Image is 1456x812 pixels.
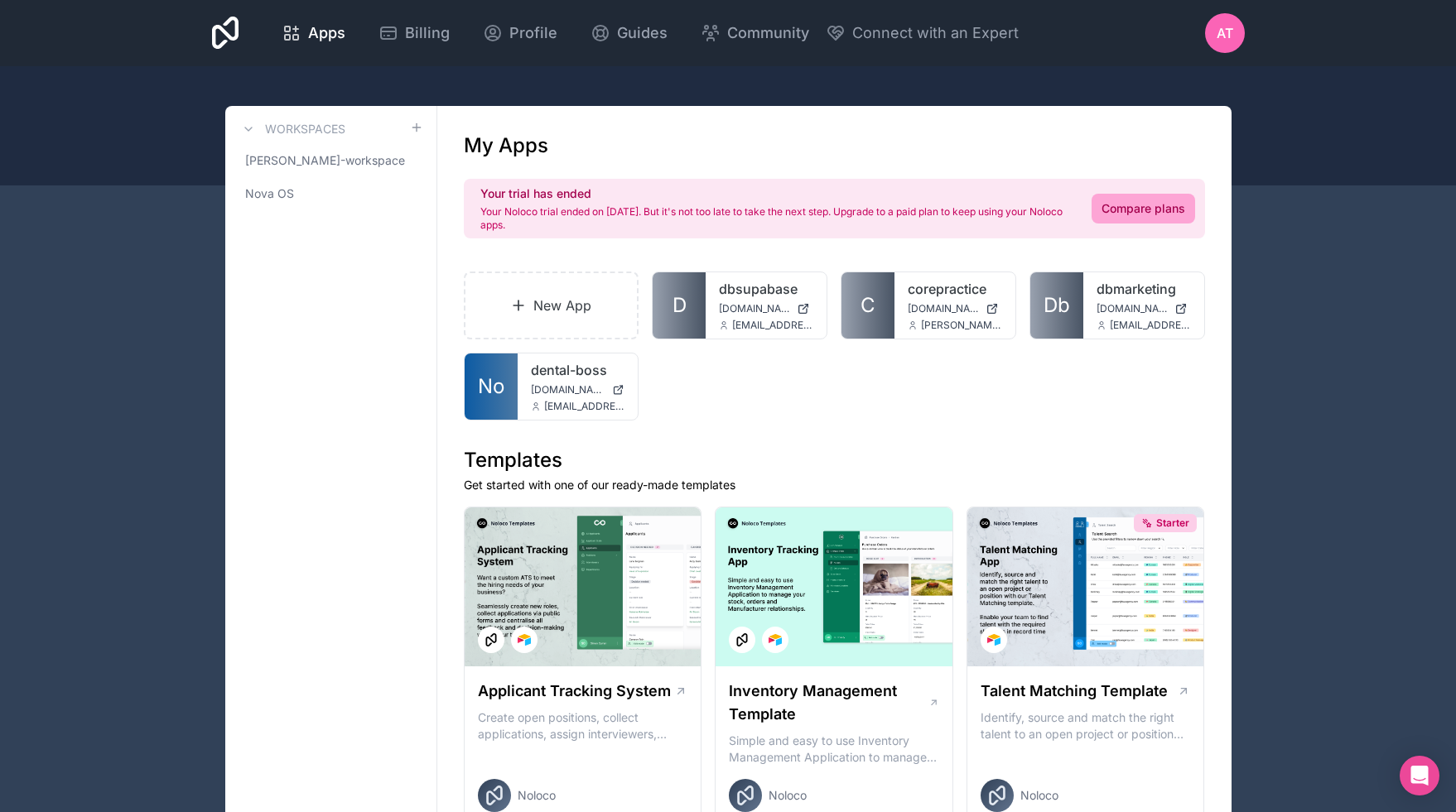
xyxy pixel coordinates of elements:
span: [EMAIL_ADDRESS][DOMAIN_NAME] [1110,319,1191,332]
span: Noloco [518,787,556,804]
a: dbsupabase [719,279,813,299]
a: New App [464,271,639,339]
p: Your Noloco trial ended on [DATE]. But it's not too late to take the next step. Upgrade to a paid... [480,205,1072,232]
a: Nova OS [239,179,423,209]
a: [DOMAIN_NAME] [531,383,625,396]
a: Profile [470,15,571,51]
p: Identify, source and match the right talent to an open project or position with our Talent Matchi... [981,709,1191,742]
a: Billing [365,15,463,51]
span: No [478,373,504,400]
h3: Workspaces [265,121,345,137]
h1: Templates [464,447,1205,473]
span: Apps [308,22,345,45]
div: Open Intercom Messenger [1400,756,1439,795]
span: Db [1044,292,1070,319]
span: Community [727,22,809,45]
a: Db [1030,272,1083,339]
a: No [465,353,518,420]
span: [DOMAIN_NAME] [719,302,790,315]
h2: Your trial has ended [480,185,1072,202]
span: Noloco [769,787,807,804]
button: Connect with an Expert [826,22,1019,45]
span: [PERSON_NAME][EMAIL_ADDRESS][DOMAIN_NAME] [921,319,1002,332]
span: AT [1217,23,1233,43]
a: corepractice [908,279,1002,299]
a: Apps [268,15,359,51]
a: [DOMAIN_NAME] [1097,302,1191,315]
p: Simple and easy to use Inventory Management Application to manage your stock, orders and Manufact... [729,733,939,766]
a: [PERSON_NAME]-workspace [239,146,423,175]
span: Billing [405,22,450,45]
a: dental-boss [531,360,625,380]
h1: Applicant Tracking System [478,680,671,703]
a: dbmarketing [1097,279,1191,299]
a: Workspaces [239,119,345,139]
span: Guides [617,22,668,45]
span: Nova OS [245,185,294,202]
h1: My Apps [464,132,548,159]
h1: Inventory Management Template [729,680,928,726]
p: Create open positions, collect applications, assign interviewers, centralise candidate feedback a... [478,709,688,742]
a: [DOMAIN_NAME] [719,302,813,315]
a: D [653,272,706,339]
a: [DOMAIN_NAME] [908,302,1002,315]
span: Profile [509,22,557,45]
a: C [841,272,894,339]
img: Airtable Logo [987,633,1000,646]
p: Get started with one of our ready-made templates [464,477,1205,493]
span: [EMAIL_ADDRESS][DOMAIN_NAME] [544,400,625,413]
img: Airtable Logo [769,633,782,646]
span: [DOMAIN_NAME] [1097,302,1168,315]
span: [EMAIL_ADDRESS][DOMAIN_NAME] [732,319,813,332]
a: Guides [577,15,681,51]
span: D [673,292,687,319]
span: Noloco [1020,787,1058,804]
span: C [861,292,875,319]
a: Compare plans [1092,194,1195,223]
span: Connect with an Expert [852,22,1019,45]
span: Starter [1156,517,1189,530]
a: Community [687,15,822,51]
h1: Talent Matching Template [981,680,1168,703]
img: Airtable Logo [518,633,531,646]
span: [DOMAIN_NAME] [908,302,979,315]
span: [DOMAIN_NAME] [531,383,606,396]
span: [PERSON_NAME]-workspace [245,152,405,169]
